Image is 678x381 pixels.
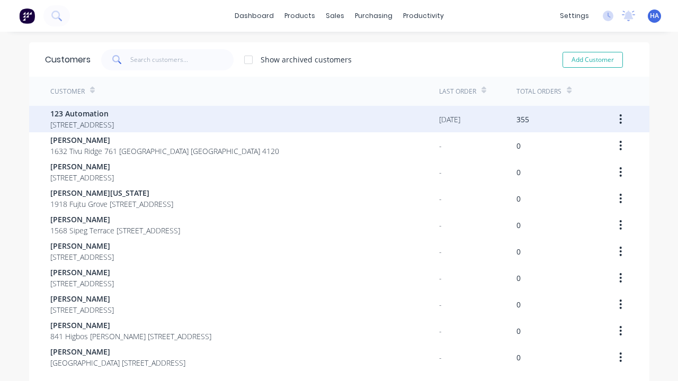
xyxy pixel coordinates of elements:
span: [STREET_ADDRESS] [50,278,114,289]
div: 0 [516,299,521,310]
span: [PERSON_NAME] [50,320,211,331]
input: Search customers... [130,49,234,70]
span: [PERSON_NAME] [50,161,114,172]
div: 0 [516,193,521,204]
span: 841 Higbos [PERSON_NAME] [STREET_ADDRESS] [50,331,211,342]
span: [PERSON_NAME] [50,214,180,225]
div: - [439,352,442,363]
div: purchasing [350,8,398,24]
span: 1632 Tivu Ridge 761 [GEOGRAPHIC_DATA] [GEOGRAPHIC_DATA] 4120 [50,146,279,157]
span: [STREET_ADDRESS] [50,251,114,262]
a: dashboard [229,8,279,24]
div: Last Order [439,87,476,96]
div: - [439,246,442,257]
span: HA [650,11,659,21]
span: [STREET_ADDRESS] [50,172,114,183]
span: [PERSON_NAME] [50,293,114,304]
span: [PERSON_NAME] [50,346,185,357]
div: - [439,299,442,310]
div: - [439,167,442,178]
div: Customers [45,53,91,66]
div: productivity [398,8,449,24]
span: [PERSON_NAME][US_STATE] [50,187,173,198]
div: 0 [516,273,521,284]
div: 0 [516,140,521,151]
div: settings [555,8,594,24]
div: Show archived customers [261,54,352,65]
div: 0 [516,220,521,231]
div: - [439,325,442,337]
div: Customer [50,87,85,96]
div: - [439,220,442,231]
span: 1568 Sipeg Terrace [STREET_ADDRESS] [50,225,180,236]
span: [GEOGRAPHIC_DATA] [STREET_ADDRESS] [50,357,185,368]
div: Total Orders [516,87,561,96]
span: 1918 Fujtu Grove [STREET_ADDRESS] [50,198,173,210]
button: Add Customer [563,52,623,68]
div: sales [320,8,350,24]
div: products [279,8,320,24]
span: [PERSON_NAME] [50,134,279,146]
div: 0 [516,352,521,363]
div: - [439,273,442,284]
span: [STREET_ADDRESS] [50,119,114,130]
div: 0 [516,246,521,257]
div: [DATE] [439,114,460,125]
span: 123 Automation [50,108,114,119]
span: [PERSON_NAME] [50,240,114,251]
span: [PERSON_NAME] [50,267,114,278]
span: [STREET_ADDRESS] [50,304,114,315]
img: Factory [19,8,35,24]
div: 355 [516,114,529,125]
div: 0 [516,325,521,337]
div: - [439,193,442,204]
div: - [439,140,442,151]
div: 0 [516,167,521,178]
